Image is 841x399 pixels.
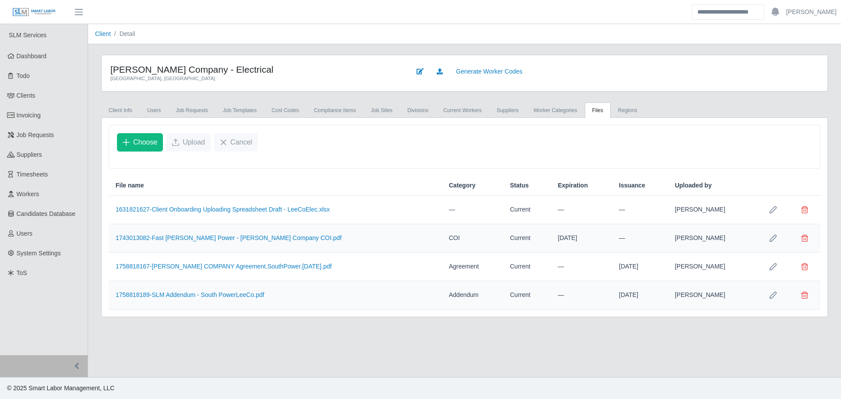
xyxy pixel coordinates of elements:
span: Category [449,181,476,190]
button: Row Edit [764,258,782,275]
td: — [442,196,503,224]
td: Addendum [442,281,503,310]
span: Uploaded by [675,181,712,190]
span: Clients [17,92,35,99]
a: 1631821627-Client Onboarding Uploading Spreadsheet Draft - LeeCoElec.xlsx [116,206,330,213]
span: Suppliers [17,151,42,158]
span: Timesheets [17,171,48,178]
td: Current [503,196,551,224]
td: COI [442,224,503,253]
button: Delete file [796,286,813,304]
a: Regions [611,102,645,118]
img: SLM Logo [12,7,56,17]
span: Expiration [558,181,588,190]
a: 1758818189-SLM Addendum - South PowerLeeCo.pdf [116,291,264,298]
span: System Settings [17,250,61,257]
input: Search [692,4,764,20]
span: Choose [133,137,157,148]
span: Status [510,181,529,190]
button: Row Edit [764,286,782,304]
button: Row Edit [764,230,782,247]
a: 1743013082-Fast [PERSON_NAME] Power - [PERSON_NAME] Company COI.pdf [116,234,342,241]
a: 1758818167-[PERSON_NAME] COMPANY Agreement.SouthPower.[DATE].pdf [116,263,332,270]
span: Todo [17,72,30,79]
span: Job Requests [17,131,54,138]
button: Upload [166,133,211,152]
button: Row Edit [764,201,782,219]
button: Cancel [214,133,258,152]
a: Job Templates [216,102,264,118]
a: Client [95,30,111,37]
td: [PERSON_NAME] [668,253,757,281]
span: File name [116,181,144,190]
span: Users [17,230,33,237]
button: Delete file [796,230,813,247]
a: job sites [364,102,400,118]
div: [GEOGRAPHIC_DATA], [GEOGRAPHIC_DATA] [110,75,398,82]
td: — [551,281,612,310]
a: Generate Worker Codes [450,64,528,79]
a: Worker Categories [526,102,585,118]
a: [PERSON_NAME] [786,7,837,17]
td: [DATE] [551,224,612,253]
td: Current [503,281,551,310]
span: Cancel [230,137,252,148]
li: Detail [111,29,135,39]
a: Files [585,102,611,118]
td: [DATE] [612,281,668,310]
button: Choose [117,133,163,152]
a: Client Info [101,102,140,118]
a: Users [140,102,168,118]
td: Agreement [442,253,503,281]
span: Invoicing [17,112,41,119]
td: Current [503,224,551,253]
a: Divisions [400,102,436,118]
a: cost codes [264,102,307,118]
td: Current [503,253,551,281]
span: Upload [183,137,205,148]
td: [PERSON_NAME] [668,281,757,310]
span: ToS [17,269,27,276]
span: Workers [17,191,39,198]
span: © 2025 Smart Labor Management, LLC [7,385,114,392]
td: — [612,224,668,253]
span: Candidates Database [17,210,76,217]
td: [PERSON_NAME] [668,224,757,253]
button: Delete file [796,201,813,219]
td: — [551,253,612,281]
td: [DATE] [612,253,668,281]
span: Dashboard [17,53,47,60]
h4: [PERSON_NAME] Company - Electrical [110,64,398,75]
span: SLM Services [9,32,46,39]
a: Current Workers [436,102,489,118]
td: — [551,196,612,224]
button: Delete file [796,258,813,275]
a: Compliance Items [307,102,364,118]
a: Job Requests [168,102,215,118]
span: Issuance [619,181,645,190]
td: — [612,196,668,224]
td: [PERSON_NAME] [668,196,757,224]
a: Suppliers [489,102,526,118]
